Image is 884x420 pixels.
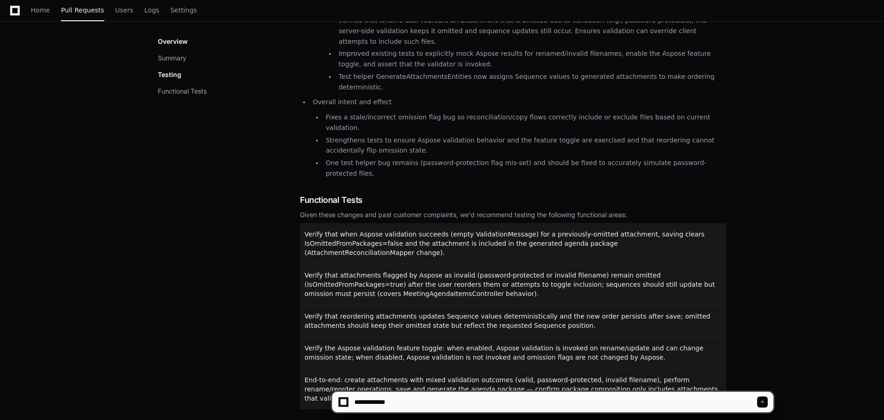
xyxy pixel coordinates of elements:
span: Verify that when Aspose validation succeeds (empty ValidationMessage) for a previously-omitted at... [305,231,705,256]
span: Settings [170,7,197,13]
li: Fixes a stale/incorrect omission flag bug so reconciliation/copy flows correctly include or exclu... [323,112,726,133]
span: Home [31,7,50,13]
span: Logs [144,7,159,13]
li: One test helper bug remains (password-protection flag mis-set) and should be fixed to accurately ... [323,158,726,179]
li: Improved existing tests to explicitly mock Aspose results for renamed/invalid filenames, enable t... [336,48,726,70]
button: Summary [158,53,186,63]
p: Overview [158,37,188,46]
span: Users [115,7,133,13]
li: Strengthens tests to ensure Aspose validation behavior and the feature toggle are exercised and t... [323,135,726,156]
span: Verify that attachments flagged by Aspose as invalid (password-protected or invalid filename) rem... [305,272,715,297]
span: End-to-end: create attachments with mixed validation outcomes (valid, password-protected, invalid... [305,376,718,402]
span: Verify the Aspose validation feature toggle: when enabled, Aspose validation is invoked on rename... [305,344,704,361]
p: Testing [158,70,181,79]
span: Verify that reordering attachments updates Sequence values deterministically and the new order pe... [305,313,710,329]
div: Given these changes and past customer complaints, we'd recommend testing the following functional... [300,210,726,219]
li: Test helper GenerateAttachmentsEntities now assigns Sequence values to generated attachments to m... [336,71,726,93]
button: Functional Tests [158,87,207,96]
span: Pull Requests [61,7,104,13]
span: Functional Tests [300,194,363,207]
p: Overall intent and effect [313,97,726,107]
